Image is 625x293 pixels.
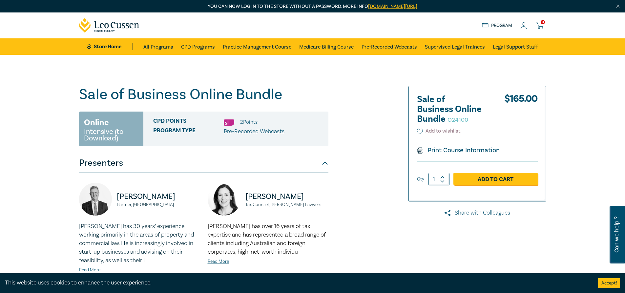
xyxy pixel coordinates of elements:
a: Read More [79,267,100,273]
span: Can we help ? [614,210,620,260]
a: CPD Programs [181,38,215,55]
a: Read More [208,259,229,264]
a: Share with Colleagues [408,209,546,217]
p: [PERSON_NAME] [117,191,200,202]
li: 2 Point s [240,118,258,126]
span: [PERSON_NAME] has over 16 years of tax expertise and has represented a broad range of clients inc... [208,222,326,256]
a: Program [482,22,512,29]
small: O24100 [448,116,468,124]
button: Presenters [79,153,328,173]
label: Qty [417,176,424,183]
small: Intensive (to Download) [84,128,138,141]
p: [PERSON_NAME] [245,191,328,202]
p: You can now log in to the store without a password. More info [79,3,546,10]
h2: Sale of Business Online Bundle [417,94,489,124]
a: [DOMAIN_NAME][URL] [368,3,417,10]
span: 0 [541,20,545,24]
a: Medicare Billing Course [299,38,354,55]
a: Practice Management Course [223,38,291,55]
span: Program type [153,127,224,136]
h3: Online [84,116,109,128]
div: $ 165.00 [504,94,538,127]
img: Close [615,4,621,9]
small: Tax Counsel, [PERSON_NAME] Lawyers [245,202,328,207]
a: Legal Support Staff [493,38,538,55]
img: https://s3.ap-southeast-2.amazonaws.com/lc-presenter-images/Tamara%20Cardan.jpg [208,183,240,216]
img: https://s3.ap-southeast-2.amazonaws.com/leo-cussen-store-production-content/Contacts/John%20Turnb... [79,183,112,216]
a: Add to Cart [453,173,538,185]
a: Supervised Legal Trainees [425,38,485,55]
a: Print Course Information [417,146,500,155]
small: Partner, [GEOGRAPHIC_DATA] [117,202,200,207]
p: Pre-Recorded Webcasts [224,127,284,136]
span: CPD Points [153,118,224,126]
img: Substantive Law [224,119,234,126]
button: Accept cookies [598,278,620,288]
a: All Programs [143,38,173,55]
div: This website uses cookies to enhance the user experience. [5,279,588,287]
p: [PERSON_NAME] has 30 years’ experience working primarily in the areas of property and commercial ... [79,222,200,265]
input: 1 [428,173,449,185]
a: Store Home [87,43,133,50]
a: Pre-Recorded Webcasts [362,38,417,55]
button: Add to wishlist [417,127,461,135]
h1: Sale of Business Online Bundle [79,86,328,103]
